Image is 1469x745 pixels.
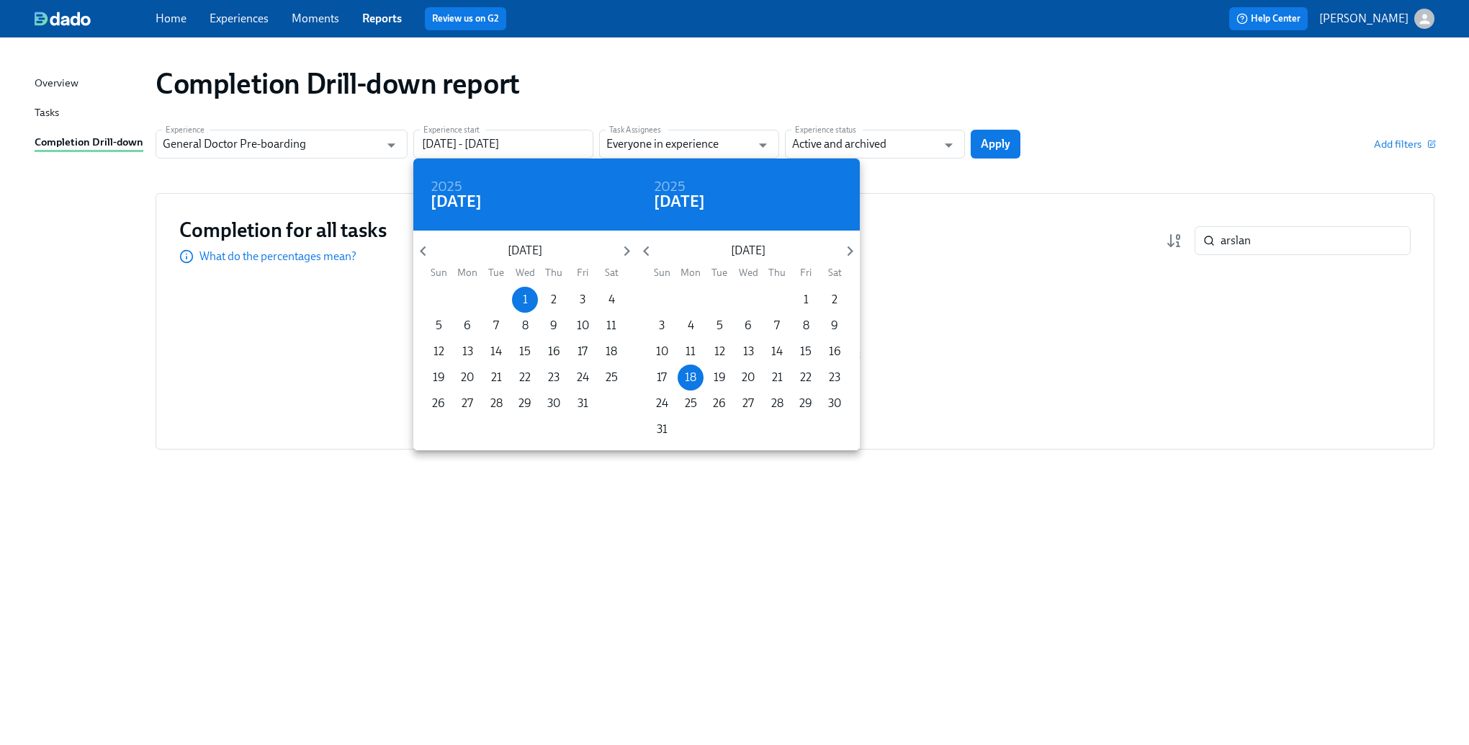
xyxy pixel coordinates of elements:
[519,370,531,385] p: 22
[678,391,704,416] button: 25
[518,396,531,411] p: 29
[490,344,502,360] p: 14
[649,391,675,416] button: 24
[541,391,567,416] button: 30
[433,370,445,385] p: 19
[490,396,503,411] p: 28
[649,313,675,339] button: 3
[706,391,732,416] button: 26
[706,266,732,280] span: Tue
[656,396,668,411] p: 24
[654,176,686,199] h6: 2025
[431,176,462,199] h6: 2025
[541,287,567,313] button: 2
[462,396,473,411] p: 27
[431,191,482,213] h4: [DATE]
[771,396,783,411] p: 28
[822,339,848,365] button: 16
[822,365,848,391] button: 23
[461,370,474,385] p: 20
[822,266,848,280] span: Sat
[491,370,502,385] p: 21
[714,370,726,385] p: 19
[685,396,697,411] p: 25
[793,313,819,339] button: 8
[598,365,624,391] button: 25
[570,391,596,416] button: 31
[483,266,509,280] span: Tue
[649,416,675,442] button: 31
[649,365,675,391] button: 17
[774,318,780,334] p: 7
[436,318,442,334] p: 5
[657,421,668,437] p: 31
[606,370,618,385] p: 25
[706,339,732,365] button: 12
[706,365,732,391] button: 19
[657,370,667,385] p: 17
[735,391,761,416] button: 27
[793,339,819,365] button: 15
[578,396,588,411] p: 31
[742,396,754,411] p: 27
[678,266,704,280] span: Mon
[793,287,819,313] button: 1
[462,344,473,360] p: 13
[771,344,783,360] p: 14
[688,318,694,334] p: 4
[606,344,617,360] p: 18
[829,344,841,360] p: 16
[551,292,557,308] p: 2
[483,339,509,365] button: 14
[656,344,668,360] p: 10
[800,344,812,360] p: 15
[714,344,725,360] p: 12
[735,365,761,391] button: 20
[764,313,790,339] button: 7
[598,313,624,339] button: 11
[431,180,462,195] button: 2025
[512,287,538,313] button: 1
[426,339,452,365] button: 12
[654,195,705,209] button: [DATE]
[793,391,819,416] button: 29
[493,318,499,334] p: 7
[598,287,624,313] button: 4
[735,339,761,365] button: 13
[822,287,848,313] button: 2
[822,313,848,339] button: 9
[793,365,819,391] button: 22
[743,344,754,360] p: 13
[454,339,480,365] button: 13
[678,313,704,339] button: 4
[649,339,675,365] button: 10
[659,318,665,334] p: 3
[654,191,705,213] h4: [DATE]
[483,391,509,416] button: 28
[512,339,538,365] button: 15
[654,180,686,195] button: 2025
[742,370,755,385] p: 20
[686,344,696,360] p: 11
[649,266,675,280] span: Sun
[547,396,560,411] p: 30
[822,391,848,416] button: 30
[550,318,557,334] p: 9
[804,292,809,308] p: 1
[512,391,538,416] button: 29
[454,365,480,391] button: 20
[829,370,840,385] p: 23
[606,318,616,334] p: 11
[832,292,837,308] p: 2
[483,365,509,391] button: 21
[713,396,726,411] p: 26
[454,391,480,416] button: 27
[831,318,838,334] p: 9
[580,292,585,308] p: 3
[764,339,790,365] button: 14
[523,292,528,308] p: 1
[483,313,509,339] button: 7
[735,313,761,339] button: 6
[512,365,538,391] button: 22
[608,292,615,308] p: 4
